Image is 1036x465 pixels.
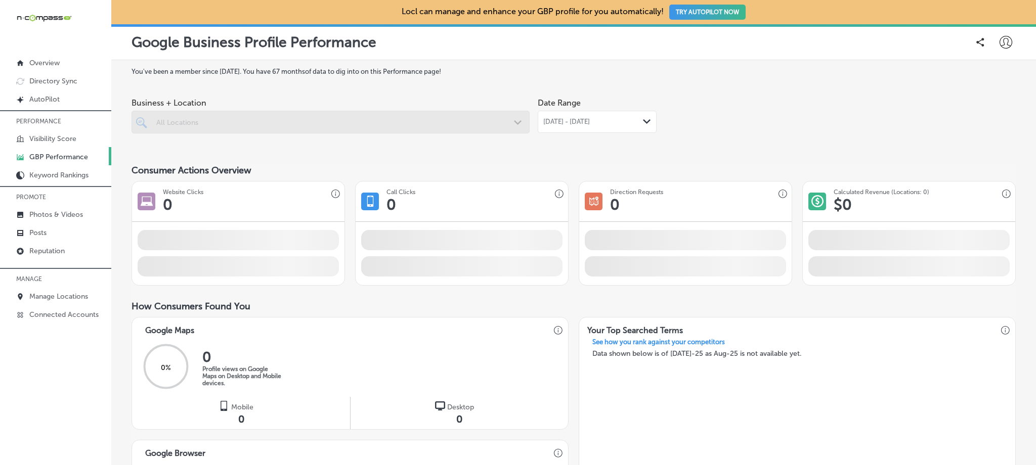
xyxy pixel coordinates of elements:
span: 0 [456,413,462,425]
p: AutoPilot [29,95,60,104]
p: Visibility Score [29,134,76,143]
h1: 0 [610,196,620,214]
label: You've been a member since [DATE] . You have 67 months of data to dig into on this Performance page! [132,68,1016,75]
h3: Calculated Revenue (Locations: 0) [834,189,929,196]
h3: Your Top Searched Terms [579,317,691,338]
h3: Website Clicks [163,189,203,196]
a: See how you rank against your competitors [584,338,733,349]
h3: Data shown below is of [DATE]-25 as Aug-25 is not available yet. [584,349,1010,358]
span: Desktop [447,403,474,411]
img: logo [435,401,445,411]
span: 0 [238,413,244,425]
label: Date Range [538,98,581,108]
h3: Google Maps [137,317,202,338]
h3: Direction Requests [610,189,663,196]
p: Google Business Profile Performance [132,34,376,51]
button: TRY AUTOPILOT NOW [669,5,746,20]
h1: 0 [163,196,172,214]
p: Manage Locations [29,292,88,301]
h1: 0 [386,196,396,214]
span: Business + Location [132,98,530,108]
h1: $ 0 [834,196,852,214]
p: Photos & Videos [29,210,83,219]
h3: Google Browser [137,440,213,461]
p: Reputation [29,247,65,255]
p: Keyword Rankings [29,171,89,179]
p: GBP Performance [29,153,88,161]
p: Profile views on Google Maps on Desktop and Mobile devices. [202,365,283,387]
p: Overview [29,59,60,67]
p: Directory Sync [29,77,77,85]
h2: 0 [202,349,283,365]
p: Posts [29,228,47,237]
span: How Consumers Found You [132,301,250,312]
img: 660ab0bf-5cc7-4cb8-ba1c-48b5ae0f18e60NCTV_CLogo_TV_Black_-500x88.png [16,13,72,23]
img: logo [219,401,229,411]
h3: Call Clicks [386,189,415,196]
span: Mobile [231,403,253,411]
span: Consumer Actions Overview [132,165,251,176]
p: Connected Accounts [29,310,99,319]
span: 0 % [161,363,171,372]
span: [DATE] - [DATE] [543,118,590,126]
